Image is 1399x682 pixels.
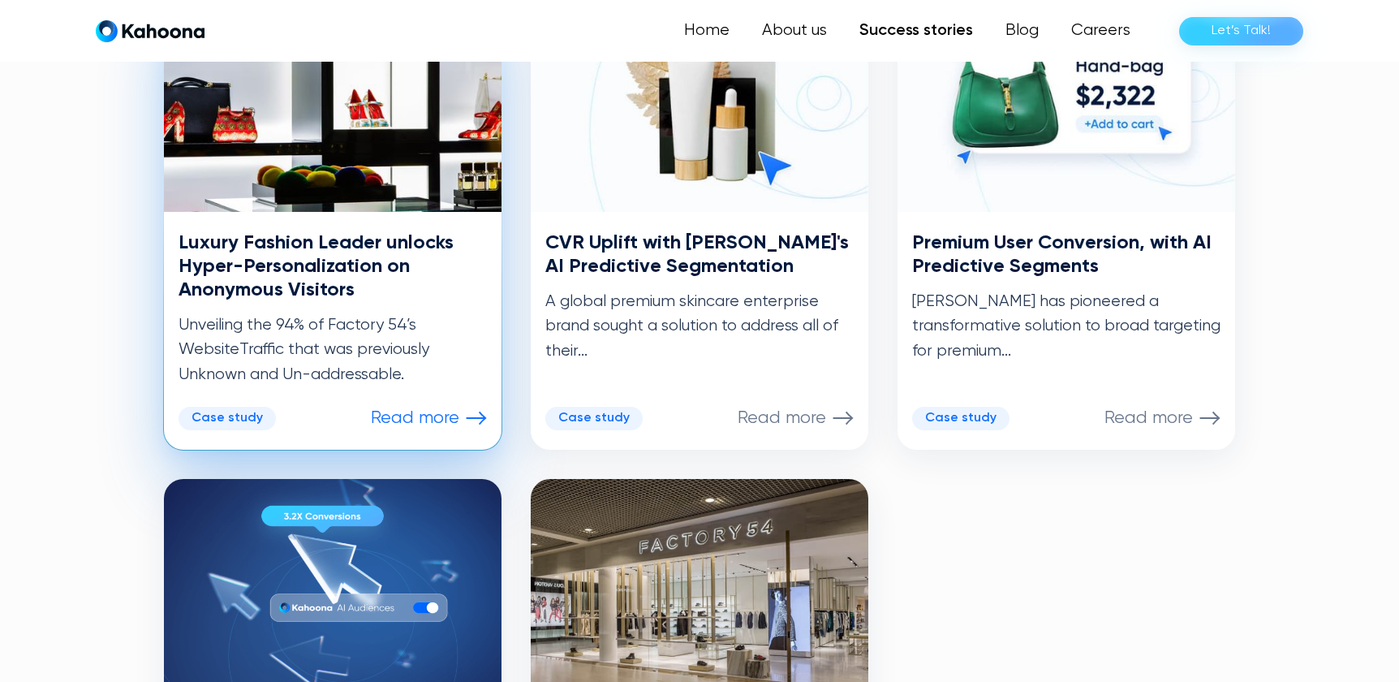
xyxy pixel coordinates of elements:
[925,411,997,426] div: Case study
[1212,18,1271,44] div: Let’s Talk!
[371,408,459,429] p: Read more
[545,231,854,278] h3: CVR Uplift with [PERSON_NAME]'s AI Predictive Segmentation
[1055,15,1147,47] a: Careers
[738,408,826,429] p: Read more
[179,313,487,387] p: Unveiling the 94% of Factory 54’s WebsiteTraffic that was previously Unknown and Un-addressable.
[558,411,630,426] div: Case study
[912,290,1220,364] p: [PERSON_NAME] has pioneered a transformative solution to broad targeting for premium...
[96,19,204,43] a: home
[989,15,1055,47] a: Blog
[668,15,746,47] a: Home
[179,231,487,301] h3: Luxury Fashion Leader unlocks Hyper-Personalization on Anonymous Visitors
[843,15,989,47] a: Success stories
[1104,408,1193,429] p: Read more
[545,290,854,364] p: A global premium skincare enterprise brand sought a solution to address all of their...
[912,231,1220,278] h3: Premium User Conversion, with AI Predictive Segments
[746,15,843,47] a: About us
[192,411,263,426] div: Case study
[1179,17,1303,45] a: Let’s Talk!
